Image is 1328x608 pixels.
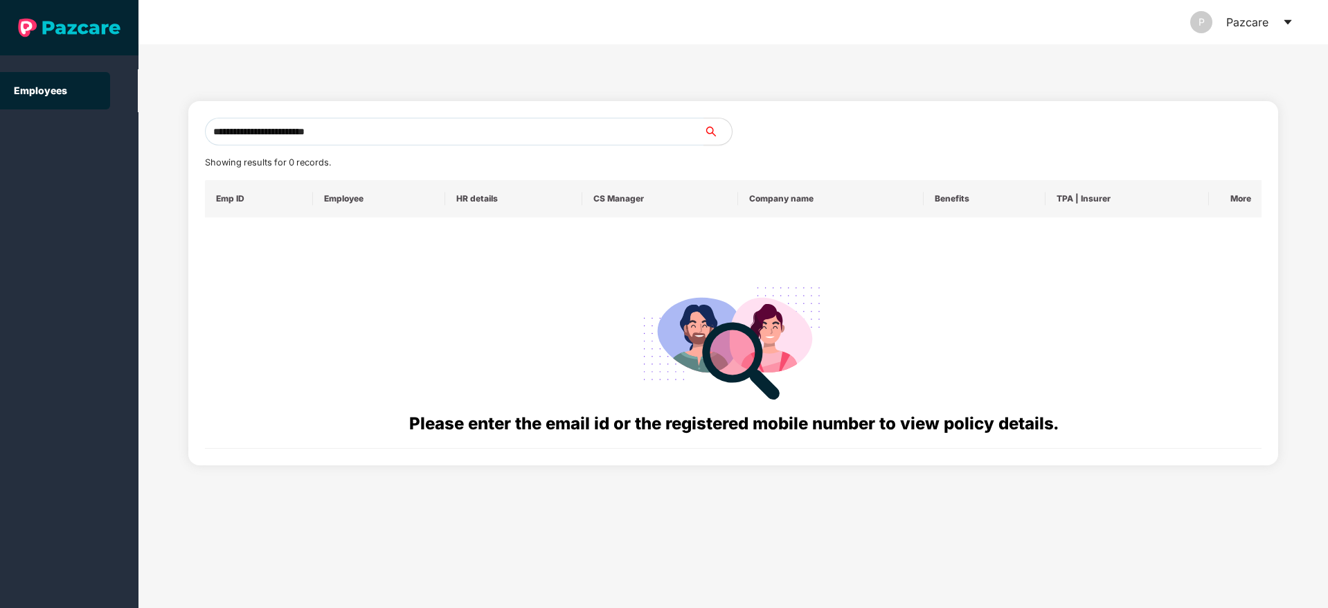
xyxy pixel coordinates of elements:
th: Company name [738,180,924,217]
img: svg+xml;base64,PHN2ZyB4bWxucz0iaHR0cDovL3d3dy53My5vcmcvMjAwMC9zdmciIHdpZHRoPSIyODgiIGhlaWdodD0iMj... [634,270,833,411]
span: search [703,126,732,137]
th: Benefits [924,180,1046,217]
th: Emp ID [205,180,314,217]
a: Employees [14,84,67,96]
button: search [703,118,733,145]
th: More [1209,180,1262,217]
th: HR details [445,180,582,217]
th: Employee [313,180,445,217]
span: caret-down [1282,17,1293,28]
th: TPA | Insurer [1046,180,1209,217]
span: Please enter the email id or the registered mobile number to view policy details. [409,413,1058,433]
span: P [1199,11,1205,33]
span: Showing results for 0 records. [205,157,331,168]
th: CS Manager [582,180,738,217]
